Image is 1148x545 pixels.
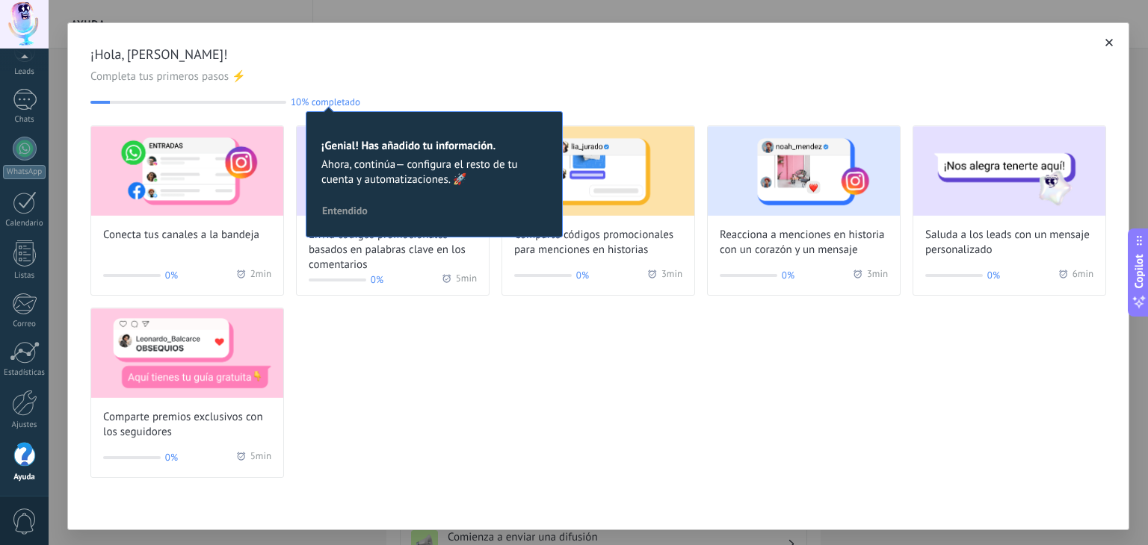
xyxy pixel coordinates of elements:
img: Send promo codes based on keywords in comments (Wizard onboarding modal) [297,126,489,216]
span: Ahora, continúa— configura el resto de tu cuenta y automatizaciones. 🚀 [321,158,547,187]
div: Estadísticas [3,368,46,378]
span: ¡Hola, [PERSON_NAME]! [90,46,1106,63]
div: Ajustes [3,420,46,430]
span: 0% [165,268,178,283]
span: 5 min [250,450,271,465]
button: Entendido [315,199,374,222]
div: Listas [3,271,46,281]
div: WhatsApp [3,165,46,179]
span: 10% completado [291,96,360,108]
span: Comparte premios exclusivos con los seguidores [103,410,271,440]
h2: ¡Genial! Has añadido tu información. [321,139,547,153]
img: Share promo codes for story mentions [502,126,694,216]
span: Comparte códigos promocionales para menciones en historias [514,228,682,258]
span: 3 min [867,268,888,283]
span: 0% [987,268,1000,283]
span: Copilot [1132,255,1147,289]
img: React to story mentions with a heart and personalized message [708,126,900,216]
div: Correo [3,320,46,329]
span: Envía códigos promocionales basados en palabras clave en los comentarios [309,228,477,272]
span: Conecta tus canales a la bandeja [103,228,259,243]
div: Leads [3,67,46,77]
img: Greet leads with a custom message (Wizard onboarding modal) [913,126,1105,216]
span: Reacciona a menciones en historia con un corazón y un mensaje [720,228,888,258]
span: 0% [576,268,589,283]
span: Saluda a los leads con un mensaje personalizado [925,228,1093,258]
span: 5 min [456,272,477,287]
span: 2 min [250,268,271,283]
img: Connect your channels to the inbox [91,126,283,216]
span: Entendido [322,205,368,216]
span: 3 min [661,268,682,283]
div: Ayuda [3,473,46,482]
img: Share exclusive rewards with followers [91,308,283,398]
span: 0% [165,450,178,465]
span: 0% [371,272,383,287]
div: Calendario [3,219,46,228]
span: Completa tus primeros pasos ⚡ [90,69,1106,84]
span: 6 min [1073,268,1093,283]
div: Chats [3,115,46,125]
span: 0% [782,268,794,283]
